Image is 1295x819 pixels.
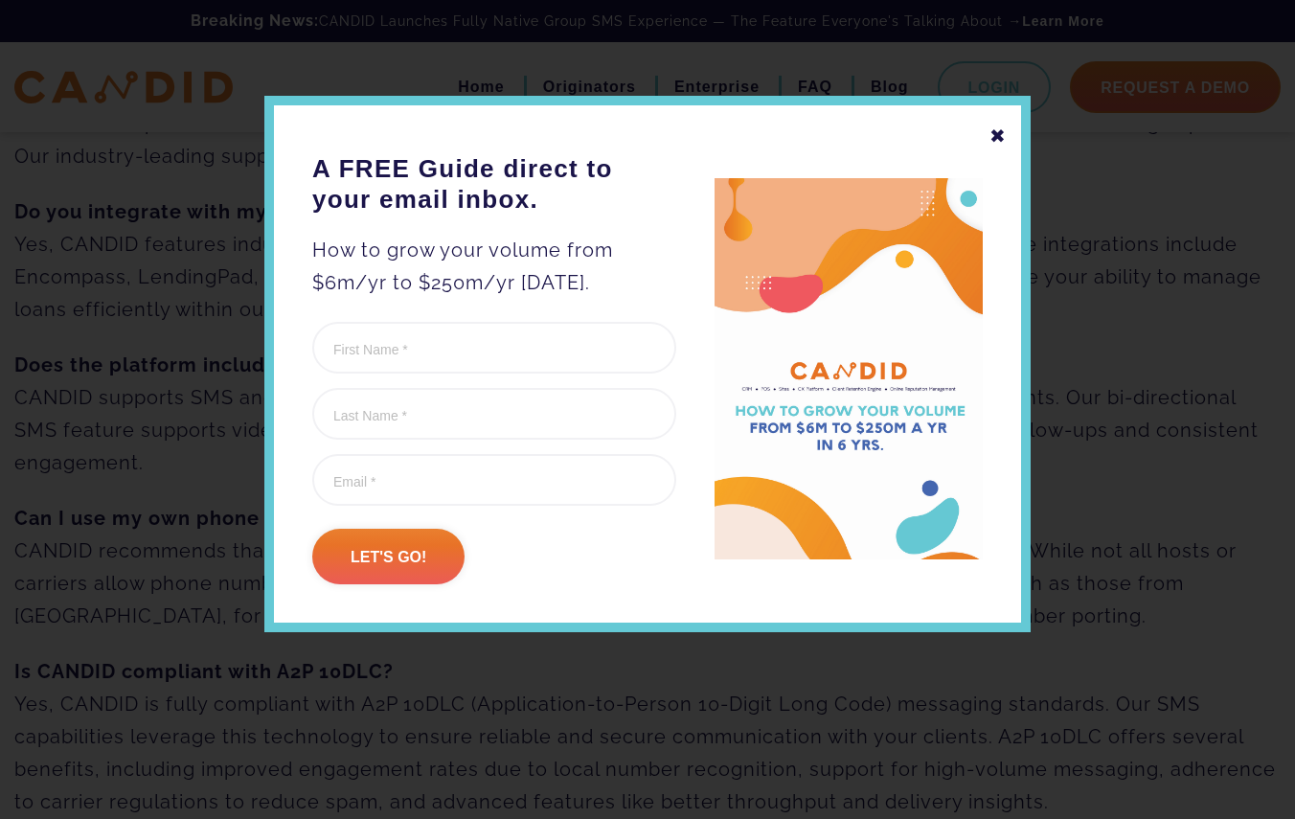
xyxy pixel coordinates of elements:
[312,388,676,440] input: Last Name *
[989,120,1007,152] div: ✖
[312,234,676,299] p: How to grow your volume from $6m/yr to $250m/yr [DATE].
[312,454,676,506] input: Email *
[312,153,676,215] h3: A FREE Guide direct to your email inbox.
[312,529,465,584] input: Let's go!
[715,178,983,560] img: A FREE Guide direct to your email inbox.
[312,322,676,374] input: First Name *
